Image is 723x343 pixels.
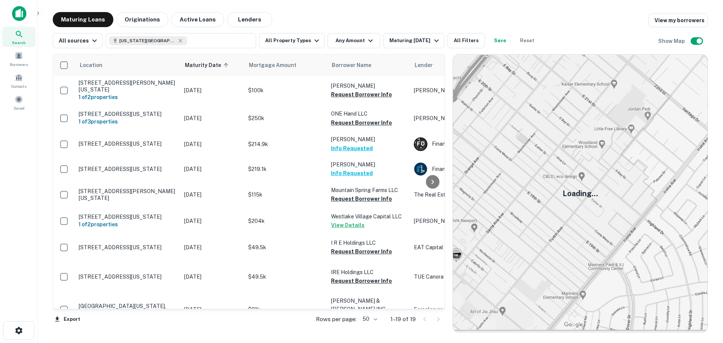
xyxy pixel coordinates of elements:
button: Request Borrower Info [331,90,392,99]
th: Location [75,55,180,76]
p: $219.1k [248,165,323,173]
p: [STREET_ADDRESS][US_STATE] [79,213,177,220]
div: All sources [59,36,99,45]
p: $214.9k [248,140,323,148]
button: All sources [53,33,102,48]
p: Westlake Village Capital LLC [331,212,406,221]
img: picture [414,163,427,175]
p: [PERSON_NAME] [331,160,406,169]
img: map-placeholder.webp [453,55,708,332]
p: [STREET_ADDRESS][US_STATE] [79,140,177,147]
th: Maturity Date [180,55,244,76]
p: ONE Hand LLC [331,110,406,118]
span: Location [79,61,102,70]
p: [STREET_ADDRESS][US_STATE] [79,273,177,280]
p: [DATE] [184,217,241,225]
p: [PERSON_NAME] & [PERSON_NAME] INC [331,297,406,313]
a: View my borrowers [648,14,708,27]
span: Search [12,40,26,46]
button: Request Borrower Info [331,118,392,127]
button: Request Borrower Info [331,276,392,285]
p: [PERSON_NAME] [331,82,406,90]
p: Mountain Spring Farms LLC [331,186,406,194]
p: [STREET_ADDRESS][PERSON_NAME][US_STATE] [79,79,177,93]
p: [DATE] [184,191,241,199]
button: All Filters [447,33,485,48]
p: Foreclosure Specialists INC [414,305,527,314]
p: $49.5k [248,243,323,252]
button: All Property Types [259,33,325,48]
a: Saved [2,92,35,113]
span: Maturity Date [185,61,231,70]
p: $100k [248,86,323,95]
p: F O [417,140,424,148]
iframe: Chat Widget [685,283,723,319]
span: Mortgage Amount [249,61,306,70]
p: TUE Canora Trust [414,273,527,281]
button: Reset [515,33,539,48]
button: Lenders [227,12,272,27]
p: $81k [248,305,323,314]
span: Borrower Name [332,61,371,70]
button: View Details [331,221,365,230]
h6: 1 of 2 properties [79,220,177,229]
button: Active Loans [171,12,224,27]
p: [PERSON_NAME] [414,114,527,122]
p: [STREET_ADDRESS][US_STATE] [79,111,177,117]
h6: 1 of 3 properties [79,117,177,126]
p: [DATE] [184,243,241,252]
a: Contacts [2,70,35,91]
p: $204k [248,217,323,225]
div: 50 [360,314,378,325]
button: Export [53,314,82,325]
p: Rows per page: [316,315,357,324]
p: $49.5k [248,273,323,281]
p: EAT Capital LLC [414,243,527,252]
th: Mortgage Amount [244,55,327,76]
div: Maturing [DATE] [389,36,441,45]
p: [DATE] [184,305,241,314]
button: Originations [116,12,168,27]
p: 1–19 of 19 [390,315,416,324]
span: Borrowers [10,61,28,67]
span: Saved [14,105,24,111]
p: [DATE] [184,114,241,122]
p: I R E Holdings LLC [331,239,406,247]
th: Lender [410,55,531,76]
a: Borrowers [2,49,35,69]
button: Maturing Loans [53,12,113,27]
div: Finance Of America Commercial [414,162,527,176]
p: [GEOGRAPHIC_DATA][US_STATE], [GEOGRAPHIC_DATA] [79,303,177,316]
p: [STREET_ADDRESS][PERSON_NAME][US_STATE] [79,188,177,201]
p: [DATE] [184,86,241,95]
p: [STREET_ADDRESS][US_STATE] [79,166,177,172]
p: The Real Estate Group LLC [414,191,527,199]
p: [PERSON_NAME] Etal [414,86,527,95]
div: Finance Of America Comm'l LLC [414,137,527,151]
span: Lender [415,61,433,70]
button: Any Amount [328,33,380,48]
button: Save your search to get updates of matches that match your search criteria. [488,33,512,48]
p: [DATE] [184,273,241,281]
a: Search [2,27,35,47]
p: [DATE] [184,165,241,173]
img: capitalize-icon.png [12,6,26,21]
span: [US_STATE][GEOGRAPHIC_DATA], [GEOGRAPHIC_DATA], [GEOGRAPHIC_DATA] [119,37,176,44]
p: IRE Holdings LLC [331,268,406,276]
p: [PERSON_NAME] [331,135,406,143]
h6: 1 of 2 properties [79,93,177,101]
button: Maturing [DATE] [383,33,444,48]
h6: Show Map [658,37,686,45]
button: Info Requested [331,169,373,178]
p: [DATE] [184,140,241,148]
p: [PERSON_NAME] [414,217,527,225]
div: Tiện ích trò chuyện [685,283,723,319]
button: Request Borrower Info [331,247,392,256]
button: [US_STATE][GEOGRAPHIC_DATA], [GEOGRAPHIC_DATA], [GEOGRAPHIC_DATA] [105,33,256,48]
h5: Loading... [563,188,598,199]
span: Contacts [11,83,26,89]
p: [STREET_ADDRESS][US_STATE] [79,244,177,251]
